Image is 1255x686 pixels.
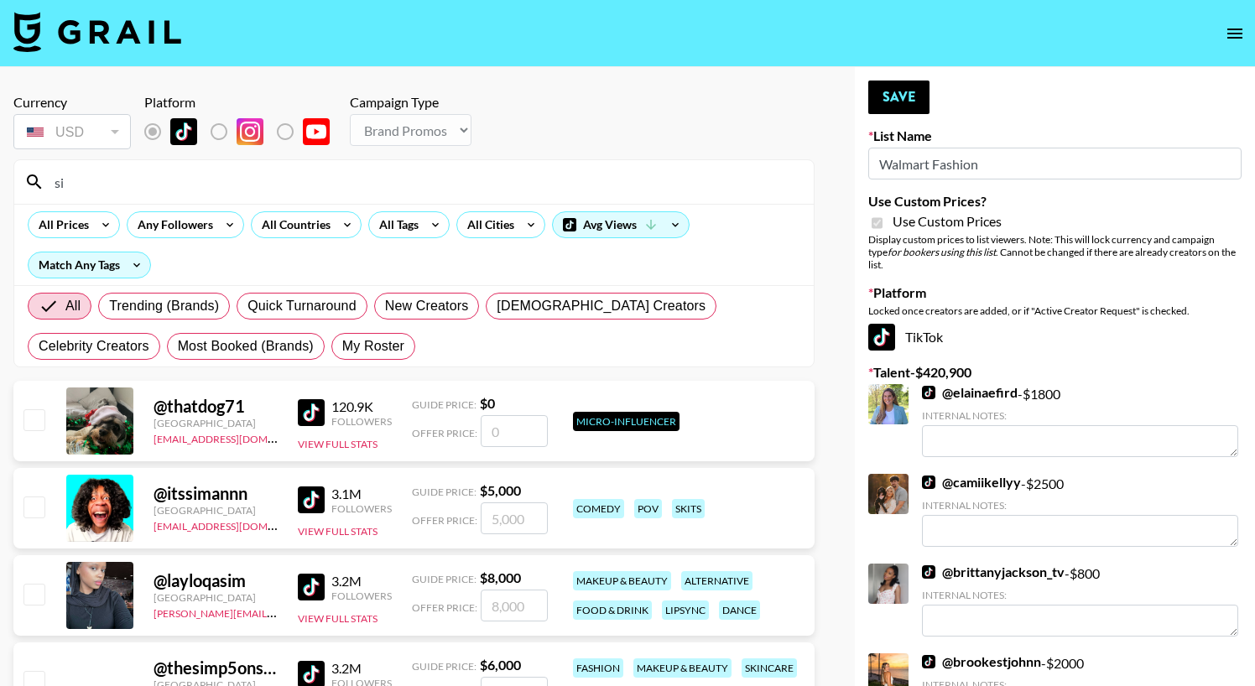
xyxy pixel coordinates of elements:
div: Followers [331,590,392,602]
span: Use Custom Prices [893,213,1002,230]
div: All Cities [457,212,518,237]
div: All Countries [252,212,334,237]
div: 3.2M [331,660,392,677]
div: Followers [331,415,392,428]
img: TikTok [298,574,325,600]
div: Match Any Tags [29,252,150,278]
span: Celebrity Creators [39,336,149,356]
img: TikTok [922,565,935,579]
label: List Name [868,127,1242,144]
a: [PERSON_NAME][EMAIL_ADDRESS][DOMAIN_NAME] [154,604,402,620]
div: Any Followers [128,212,216,237]
input: 0 [481,415,548,447]
div: USD [17,117,128,147]
span: Guide Price: [412,660,476,673]
a: @camiikellyy [922,474,1021,491]
span: Guide Price: [412,486,476,498]
div: TikTok [868,324,1242,351]
label: Talent - $ 420,900 [868,364,1242,381]
div: Campaign Type [350,94,471,111]
span: Trending (Brands) [109,296,219,316]
div: Internal Notes: [922,499,1238,512]
img: YouTube [303,118,330,145]
div: 3.2M [331,573,392,590]
div: Micro-Influencer [573,412,680,431]
img: Grail Talent [13,12,181,52]
div: Followers [331,502,392,515]
div: comedy [573,499,624,518]
div: skincare [742,658,797,678]
strong: $ 8,000 [480,569,521,585]
button: Save [868,81,930,114]
div: All Prices [29,212,92,237]
div: @ itssimannn [154,483,278,504]
label: Platform [868,284,1242,301]
div: 3.1M [331,486,392,502]
div: skits [672,499,705,518]
a: [EMAIL_ADDRESS][DOMAIN_NAME] [154,429,322,445]
img: TikTok [922,476,935,489]
div: makeup & beauty [573,571,671,590]
div: - $ 800 [922,564,1238,637]
a: [EMAIL_ADDRESS][DOMAIN_NAME] [154,517,322,533]
strong: $ 5,000 [480,482,521,498]
span: Most Booked (Brands) [178,336,314,356]
div: All Tags [369,212,422,237]
div: 120.9K [331,398,392,415]
span: Offer Price: [412,427,477,439]
button: View Full Stats [298,438,378,450]
a: @brittanyjackson_tv [922,564,1065,580]
div: Platform [144,94,343,111]
div: Currency is locked to USD [13,111,131,153]
div: lipsync [662,600,709,620]
button: open drawer [1218,17,1252,50]
a: @elainaefird [922,384,1018,401]
strong: $ 0 [480,395,495,411]
div: food & drink [573,600,652,620]
span: My Roster [342,336,404,356]
div: makeup & beauty [633,658,732,678]
span: Offer Price: [412,601,477,614]
img: TikTok [922,655,935,668]
div: @ layloqasim [154,570,278,591]
div: @ thatdog71 [154,396,278,417]
span: All [65,296,81,316]
input: 5,000 [481,502,548,534]
div: dance [719,600,760,620]
div: @ thesimp5onsisters [154,657,278,678]
img: TikTok [298,486,325,513]
div: [GEOGRAPHIC_DATA] [154,504,278,517]
button: View Full Stats [298,525,378,538]
span: New Creators [385,296,469,316]
img: TikTok [170,118,197,145]
div: Internal Notes: [922,409,1238,422]
div: alternative [681,571,752,590]
div: [GEOGRAPHIC_DATA] [154,591,278,604]
input: 8,000 [481,590,548,621]
strong: $ 6,000 [480,657,521,673]
div: List locked to TikTok. [144,114,343,149]
span: [DEMOGRAPHIC_DATA] Creators [497,296,706,316]
div: - $ 2500 [922,474,1238,547]
div: Locked once creators are added, or if "Active Creator Request" is checked. [868,304,1242,317]
button: View Full Stats [298,612,378,625]
label: Use Custom Prices? [868,193,1242,210]
div: Internal Notes: [922,589,1238,601]
img: Instagram [237,118,263,145]
span: Guide Price: [412,398,476,411]
div: Currency [13,94,131,111]
div: - $ 1800 [922,384,1238,457]
em: for bookers using this list [888,246,996,258]
div: [GEOGRAPHIC_DATA] [154,417,278,429]
img: TikTok [298,399,325,426]
span: Offer Price: [412,514,477,527]
img: TikTok [922,386,935,399]
div: Avg Views [553,212,689,237]
div: pov [634,499,662,518]
input: Search by User Name [44,169,804,195]
div: Display custom prices to list viewers. Note: This will lock currency and campaign type . Cannot b... [868,233,1242,271]
div: fashion [573,658,623,678]
img: TikTok [868,324,895,351]
a: @brookestjohnn [922,653,1041,670]
span: Guide Price: [412,573,476,585]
